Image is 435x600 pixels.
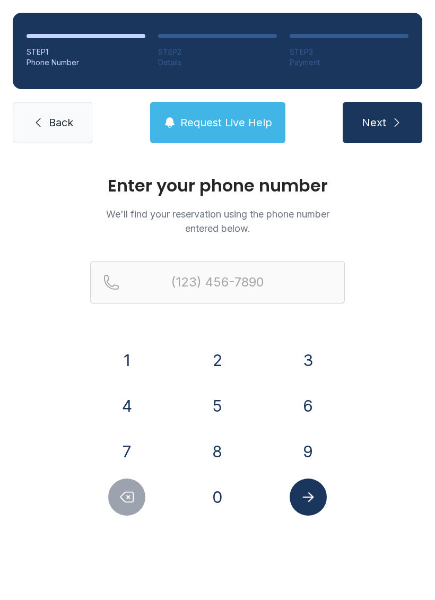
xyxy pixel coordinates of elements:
[199,433,236,470] button: 8
[158,47,277,57] div: STEP 2
[108,342,145,379] button: 1
[199,479,236,516] button: 0
[290,47,408,57] div: STEP 3
[158,57,277,68] div: Details
[290,57,408,68] div: Payment
[199,387,236,424] button: 5
[27,47,145,57] div: STEP 1
[362,115,386,130] span: Next
[108,433,145,470] button: 7
[90,177,345,194] h1: Enter your phone number
[290,387,327,424] button: 6
[49,115,73,130] span: Back
[90,261,345,303] input: Reservation phone number
[290,342,327,379] button: 3
[90,207,345,236] p: We'll find your reservation using the phone number entered below.
[199,342,236,379] button: 2
[290,479,327,516] button: Submit lookup form
[180,115,272,130] span: Request Live Help
[108,387,145,424] button: 4
[108,479,145,516] button: Delete number
[27,57,145,68] div: Phone Number
[290,433,327,470] button: 9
